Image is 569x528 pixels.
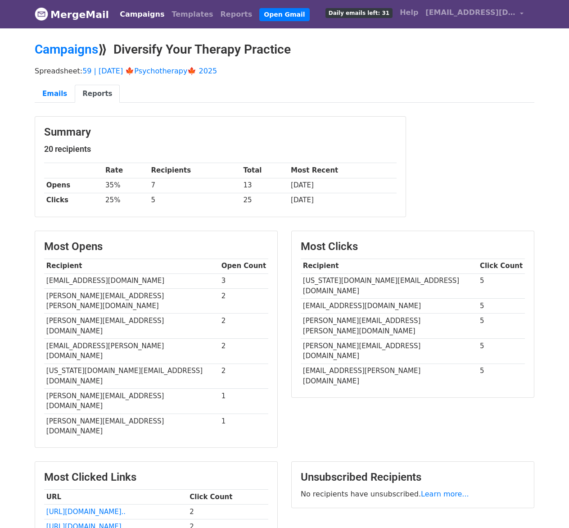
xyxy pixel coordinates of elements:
[219,314,268,339] td: 2
[301,364,478,388] td: [EMAIL_ADDRESS][PERSON_NAME][DOMAIN_NAME]
[396,4,422,22] a: Help
[149,178,241,193] td: 7
[44,414,219,438] td: [PERSON_NAME][EMAIL_ADDRESS][DOMAIN_NAME]
[44,364,219,389] td: [US_STATE][DOMAIN_NAME][EMAIL_ADDRESS][DOMAIN_NAME]
[425,7,515,18] span: [EMAIL_ADDRESS][DOMAIN_NAME]
[35,85,75,103] a: Emails
[149,163,241,178] th: Recipients
[168,5,217,23] a: Templates
[219,259,268,273] th: Open Count
[35,42,98,57] a: Campaigns
[44,288,219,314] td: [PERSON_NAME][EMAIL_ADDRESS][PERSON_NAME][DOMAIN_NAME]
[219,288,268,314] td: 2
[44,193,103,208] th: Clicks
[44,259,219,273] th: Recipient
[103,178,149,193] td: 35%
[149,193,241,208] td: 5
[35,66,534,76] p: Spreadsheet:
[219,273,268,288] td: 3
[301,259,478,273] th: Recipient
[219,364,268,389] td: 2
[289,178,397,193] td: [DATE]
[46,508,126,516] a: [URL][DOMAIN_NAME]..
[103,163,149,178] th: Rate
[241,163,289,178] th: Total
[219,414,268,438] td: 1
[75,85,120,103] a: Reports
[478,314,525,339] td: 5
[44,144,397,154] h5: 20 recipients
[301,240,525,253] h3: Most Clicks
[289,163,397,178] th: Most Recent
[478,273,525,299] td: 5
[301,338,478,364] td: [PERSON_NAME][EMAIL_ADDRESS][DOMAIN_NAME]
[259,8,309,21] a: Open Gmail
[219,338,268,364] td: 2
[478,259,525,273] th: Click Count
[422,4,527,25] a: [EMAIL_ADDRESS][DOMAIN_NAME]
[241,178,289,193] td: 13
[187,505,268,519] td: 2
[116,5,168,23] a: Campaigns
[325,8,393,18] span: Daily emails left: 31
[44,389,219,414] td: [PERSON_NAME][EMAIL_ADDRESS][DOMAIN_NAME]
[322,4,396,22] a: Daily emails left: 31
[289,193,397,208] td: [DATE]
[301,471,525,484] h3: Unsubscribed Recipients
[103,193,149,208] td: 25%
[241,193,289,208] td: 25
[301,489,525,499] p: No recipients have unsubscribed.
[478,338,525,364] td: 5
[44,178,103,193] th: Opens
[44,240,268,253] h3: Most Opens
[44,490,187,505] th: URL
[82,67,217,75] a: 59 | [DATE] 🍁Psychotherapy🍁 2025
[44,471,268,484] h3: Most Clicked Links
[187,490,268,505] th: Click Count
[44,273,219,288] td: [EMAIL_ADDRESS][DOMAIN_NAME]
[301,273,478,299] td: [US_STATE][DOMAIN_NAME][EMAIL_ADDRESS][DOMAIN_NAME]
[421,490,469,498] a: Learn more...
[301,299,478,314] td: [EMAIL_ADDRESS][DOMAIN_NAME]
[217,5,256,23] a: Reports
[219,389,268,414] td: 1
[44,338,219,364] td: [EMAIL_ADDRESS][PERSON_NAME][DOMAIN_NAME]
[35,7,48,21] img: MergeMail logo
[524,485,569,528] iframe: Chat Widget
[301,314,478,339] td: [PERSON_NAME][EMAIL_ADDRESS][PERSON_NAME][DOMAIN_NAME]
[478,299,525,314] td: 5
[35,42,534,57] h2: ⟫ Diversify Your Therapy Practice
[44,314,219,339] td: [PERSON_NAME][EMAIL_ADDRESS][DOMAIN_NAME]
[44,126,397,139] h3: Summary
[478,364,525,388] td: 5
[35,5,109,24] a: MergeMail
